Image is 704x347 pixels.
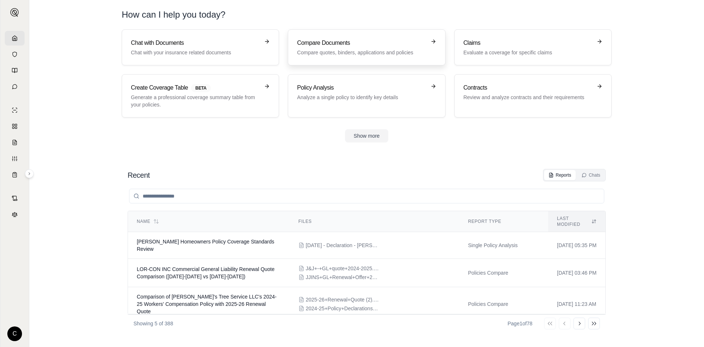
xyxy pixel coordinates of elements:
[122,74,279,118] a: Create Coverage TableBETAGenerate a professional coverage summary table from your policies.
[5,103,25,118] a: Single Policy
[137,266,275,279] span: LOR-CON INC Commercial General Liability Renewal Quote Comparison (2024-2025 vs 2025-2026)
[549,172,571,178] div: Reports
[463,83,592,92] h3: Contracts
[577,170,605,180] button: Chats
[137,294,276,314] span: Comparison of Julio's Tree Service LLC's 2024-25 Workers' Compensation Policy with 2025-26 Renewa...
[288,29,445,65] a: Compare DocumentsCompare quotes, binders, applications and policies
[507,320,532,327] div: Page 1 of 78
[454,74,612,118] a: ContractsReview and analyze contracts and their requirements
[10,8,19,17] img: Expand sidebar
[463,39,592,47] h3: Claims
[459,287,548,321] td: Policies Compare
[306,274,379,281] span: JJINS+GL+Renewal+Offer+25-26.pdf
[5,63,25,78] a: Prompt Library
[290,211,459,232] th: Files
[306,296,379,303] span: 2025-26+Renewal+Quote (2).pdf
[122,9,612,21] h1: How can I help you today?
[5,167,25,182] a: Coverage Table
[7,5,22,20] button: Expand sidebar
[191,84,211,92] span: BETA
[548,287,605,321] td: [DATE] 11:23 AM
[454,29,612,65] a: ClaimsEvaluate a coverage for specific claims
[459,259,548,287] td: Policies Compare
[459,232,548,259] td: Single Policy Analysis
[459,211,548,232] th: Report Type
[128,170,150,180] h2: Recent
[7,326,22,341] div: C
[5,31,25,46] a: Home
[122,29,279,65] a: Chat with DocumentsChat with your insurance related documents
[557,216,597,227] div: Last modified
[548,259,605,287] td: [DATE] 03:46 PM
[131,39,260,47] h3: Chat with Documents
[5,119,25,134] a: Policy Comparisons
[25,169,34,178] button: Expand sidebar
[131,49,260,56] p: Chat with your insurance related documents
[5,151,25,166] a: Custom Report
[463,94,592,101] p: Review and analyze contracts and their requirements
[5,191,25,206] a: Contract Analysis
[297,49,426,56] p: Compare quotes, binders, applications and policies
[131,83,260,92] h3: Create Coverage Table
[297,83,426,92] h3: Policy Analysis
[463,49,592,56] p: Evaluate a coverage for specific claims
[306,305,379,312] span: 2024-25+Policy+Declarations.pdf
[5,135,25,150] a: Claim Coverage
[131,94,260,108] p: Generate a professional coverage summary table from your policies.
[548,232,605,259] td: [DATE] 05:35 PM
[137,218,281,224] div: Name
[5,79,25,94] a: Chat
[582,172,600,178] div: Chats
[5,47,25,62] a: Documents Vault
[345,129,389,142] button: Show more
[297,39,426,47] h3: Compare Documents
[133,320,173,327] p: Showing 5 of 388
[544,170,576,180] button: Reports
[306,265,379,272] span: J&J+-+GL+quote+2024-2025.pdf
[137,239,274,252] span: Dylan Lacugna Homeowners Policy Coverage Standards Review
[5,207,25,222] a: Legal Search Engine
[297,94,426,101] p: Analyze a single policy to identify key details
[306,242,379,249] span: 09-05-2025 - Declaration - Dylan Lacugna.pdf
[288,74,445,118] a: Policy AnalysisAnalyze a single policy to identify key details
